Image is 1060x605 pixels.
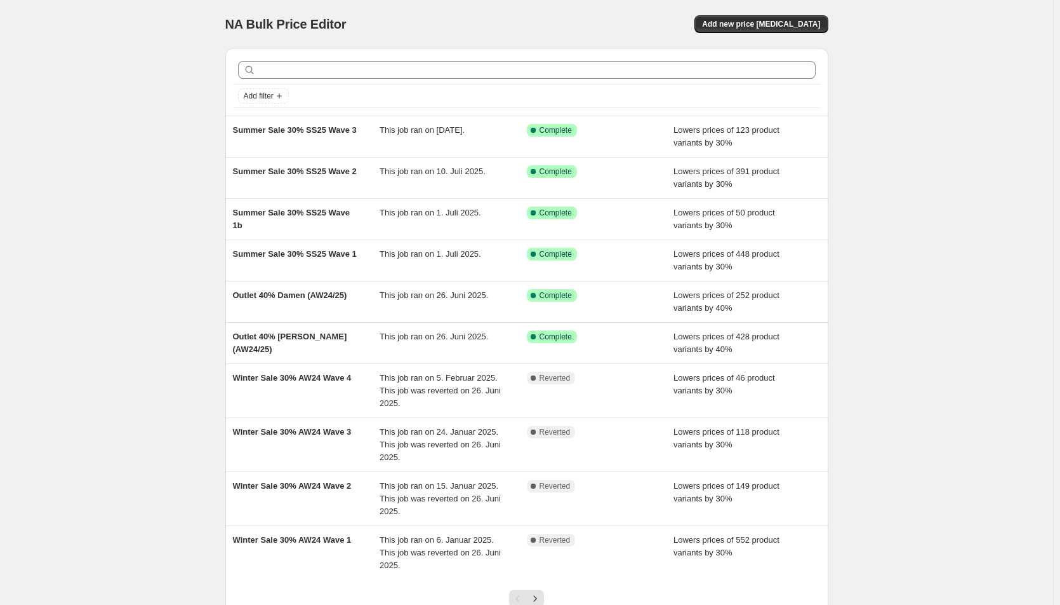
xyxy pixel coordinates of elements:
[233,535,352,545] span: Winter Sale 30% AW24 Wave 1
[225,17,347,31] span: NA Bulk Price Editor
[694,15,828,33] button: Add new price [MEDICAL_DATA]
[673,290,779,313] span: Lowers prices of 252 product variants by 40%
[233,167,357,176] span: Summer Sale 30% SS25 Wave 2
[380,290,488,300] span: This job ran on 26. Juni 2025.
[233,427,352,437] span: Winter Sale 30% AW24 Wave 3
[380,249,481,259] span: This job ran on 1. Juli 2025.
[540,125,572,135] span: Complete
[673,427,779,449] span: Lowers prices of 118 product variants by 30%
[380,373,501,408] span: This job ran on 5. Februar 2025. This job was reverted on 26. Juni 2025.
[380,427,501,462] span: This job ran on 24. Januar 2025. This job was reverted on 26. Juni 2025.
[233,373,352,383] span: Winter Sale 30% AW24 Wave 4
[673,208,775,230] span: Lowers prices of 50 product variants by 30%
[380,535,501,570] span: This job ran on 6. Januar 2025. This job was reverted on 26. Juni 2025.
[233,481,352,491] span: Winter Sale 30% AW24 Wave 2
[540,249,572,259] span: Complete
[233,208,350,230] span: Summer Sale 30% SS25 Wave 1b
[540,208,572,218] span: Complete
[233,125,357,135] span: Summer Sale 30% SS25 Wave 3
[380,332,488,341] span: This job ran on 26. Juni 2025.
[244,91,274,101] span: Add filter
[673,535,779,557] span: Lowers prices of 552 product variants by 30%
[233,249,357,259] span: Summer Sale 30% SS25 Wave 1
[673,249,779,271] span: Lowers prices of 448 product variants by 30%
[233,290,347,300] span: Outlet 40% Damen (AW24/25)
[540,481,571,491] span: Reverted
[673,481,779,503] span: Lowers prices of 149 product variants by 30%
[540,373,571,383] span: Reverted
[540,427,571,437] span: Reverted
[380,208,481,217] span: This job ran on 1. Juli 2025.
[673,332,779,354] span: Lowers prices of 428 product variants by 40%
[540,290,572,301] span: Complete
[702,19,820,29] span: Add new price [MEDICAL_DATA]
[540,332,572,342] span: Complete
[233,332,347,354] span: Outlet 40% [PERSON_NAME] (AW24/25)
[380,167,486,176] span: This job ran on 10. Juli 2025.
[673,125,779,147] span: Lowers prices of 123 product variants by 30%
[238,88,289,104] button: Add filter
[540,535,571,545] span: Reverted
[673,373,775,395] span: Lowers prices of 46 product variants by 30%
[673,167,779,189] span: Lowers prices of 391 product variants by 30%
[380,481,501,516] span: This job ran on 15. Januar 2025. This job was reverted on 26. Juni 2025.
[380,125,465,135] span: This job ran on [DATE].
[540,167,572,177] span: Complete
